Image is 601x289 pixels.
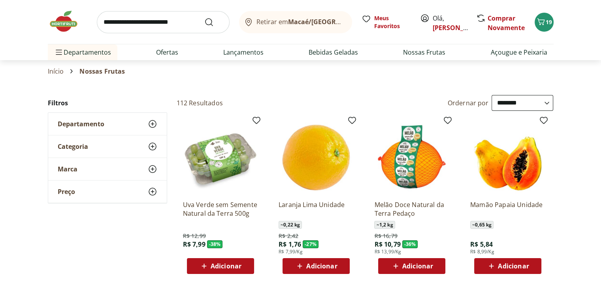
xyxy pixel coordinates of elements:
span: - 38 % [207,240,223,248]
b: Macaé/[GEOGRAPHIC_DATA] [288,17,377,26]
span: - 36 % [402,240,418,248]
a: Bebidas Geladas [309,48,358,57]
span: Olá, [433,13,468,32]
a: Lançamentos [223,48,264,57]
label: Ordernar por [448,99,489,107]
span: Marca [58,165,77,173]
span: Adicionar [211,263,241,269]
button: Menu [54,43,64,62]
img: Hortifruti [48,10,87,33]
button: Retirar emMacaé/[GEOGRAPHIC_DATA] [239,11,352,33]
span: Preço [58,188,75,196]
span: - 27 % [303,240,318,248]
span: 19 [546,18,552,26]
span: R$ 16,79 [374,232,397,240]
a: Comprar Novamente [488,14,525,32]
a: Laranja Lima Unidade [279,200,354,218]
img: Melão Doce Natural da Terra Pedaço [374,119,449,194]
h2: Filtros [48,95,167,111]
span: R$ 1,76 [279,240,301,249]
img: Mamão Papaia Unidade [470,119,545,194]
span: Adicionar [306,263,337,269]
span: R$ 5,84 [470,240,493,249]
button: Carrinho [535,13,554,32]
button: Preço [48,181,167,203]
span: R$ 7,99 [183,240,205,249]
button: Departamento [48,113,167,135]
button: Adicionar [187,258,254,274]
span: ~ 0,22 kg [279,221,302,229]
a: Ofertas [156,48,178,57]
a: Meus Favoritos [362,14,411,30]
img: Laranja Lima Unidade [279,119,354,194]
span: R$ 8,99/Kg [470,249,494,255]
button: Adicionar [283,258,350,274]
button: Marca [48,158,167,180]
a: [PERSON_NAME] [433,23,484,32]
span: ~ 1,2 kg [374,221,395,229]
button: Categoria [48,135,167,158]
button: Submit Search [204,17,223,27]
a: Nossas Frutas [403,48,445,57]
a: Melão Doce Natural da Terra Pedaço [374,200,449,218]
a: Uva Verde sem Semente Natural da Terra 500g [183,200,258,218]
button: Adicionar [378,258,445,274]
span: R$ 12,99 [183,232,206,240]
input: search [97,11,230,33]
span: Adicionar [402,263,433,269]
span: R$ 2,42 [279,232,298,240]
span: Adicionar [498,263,529,269]
span: Retirar em [256,18,344,25]
span: ~ 0,65 kg [470,221,494,229]
a: Mamão Papaia Unidade [470,200,545,218]
span: R$ 10,79 [374,240,400,249]
span: Nossas Frutas [79,68,125,75]
a: Açougue e Peixaria [490,48,547,57]
img: Uva Verde sem Semente Natural da Terra 500g [183,119,258,194]
h2: 112 Resultados [177,99,223,107]
a: Início [48,68,64,75]
span: Departamento [58,120,104,128]
span: R$ 13,99/Kg [374,249,401,255]
span: Categoria [58,143,88,150]
span: Departamentos [54,43,111,62]
span: Meus Favoritos [374,14,411,30]
span: R$ 7,99/Kg [279,249,303,255]
button: Adicionar [474,258,541,274]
